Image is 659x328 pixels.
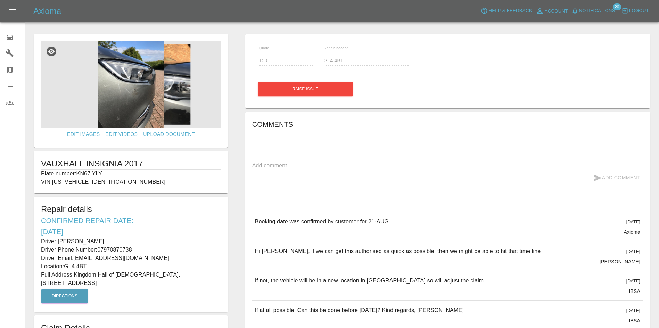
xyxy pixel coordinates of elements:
[626,308,640,313] span: [DATE]
[252,119,643,130] h6: Comments
[570,6,617,16] button: Notifications
[41,178,221,186] p: VIN: [US_VEHICLE_IDENTIFICATION_NUMBER]
[258,82,353,96] button: Raise issue
[545,7,568,15] span: Account
[626,249,640,254] span: [DATE]
[41,246,221,254] p: Driver Phone Number: 07970870738
[626,220,640,224] span: [DATE]
[41,262,221,271] p: Location: GL4 4BT
[624,229,640,236] p: Axioma
[259,46,272,50] span: Quote £
[41,158,221,169] h1: VAUXHALL INSIGNIA 2017
[629,288,640,295] p: IBSA
[629,7,649,15] span: Logout
[255,277,485,285] p: If not, the vehicle will be in a new location in [GEOGRAPHIC_DATA] so will adjust the claim.
[629,317,640,324] p: IBSA
[255,218,389,226] p: Booking date was confirmed by customer for 21-AUG
[4,3,21,19] button: Open drawer
[41,204,221,215] h5: Repair details
[140,128,197,141] a: Upload Document
[41,254,221,262] p: Driver Email: [EMAIL_ADDRESS][DOMAIN_NAME]
[479,6,534,16] button: Help & Feedback
[324,46,349,50] span: Repair location
[620,6,651,16] button: Logout
[33,6,61,17] h5: Axioma
[579,7,615,15] span: Notifications
[102,128,140,141] a: Edit Videos
[41,237,221,246] p: Driver: [PERSON_NAME]
[255,247,541,255] p: Hi [PERSON_NAME], if we can get this authorised as quick as possible, then we might be able to hi...
[41,215,221,237] h6: Confirmed Repair Date: [DATE]
[600,258,640,265] p: [PERSON_NAME]
[41,289,88,303] button: Directions
[612,3,621,10] span: 20
[534,6,570,17] a: Account
[488,7,532,15] span: Help & Feedback
[64,128,102,141] a: Edit Images
[41,41,221,128] img: 8d969d8c-fafd-4d7b-85a2-1356fd4cc87d
[255,306,464,314] p: If at all possible. Can this be done before [DATE]? Kind regards, [PERSON_NAME]
[626,279,640,284] span: [DATE]
[41,170,221,178] p: Plate number: KN67 YLY
[41,271,221,287] p: Full Address: Kingdom Hall of [DEMOGRAPHIC_DATA], [STREET_ADDRESS]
